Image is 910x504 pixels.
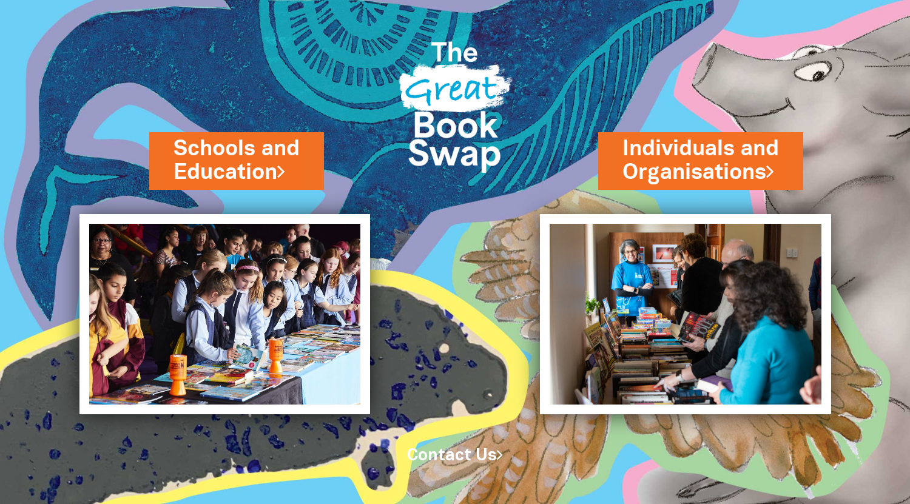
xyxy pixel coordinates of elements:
[174,134,300,187] a: Schools andEducation
[407,448,503,463] a: Contact Us
[540,214,831,414] img: Individuals and Organisations
[622,134,779,187] a: Individuals andOrganisations
[79,214,371,414] img: Schools and Education
[388,15,522,192] img: Great Bookswap logo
